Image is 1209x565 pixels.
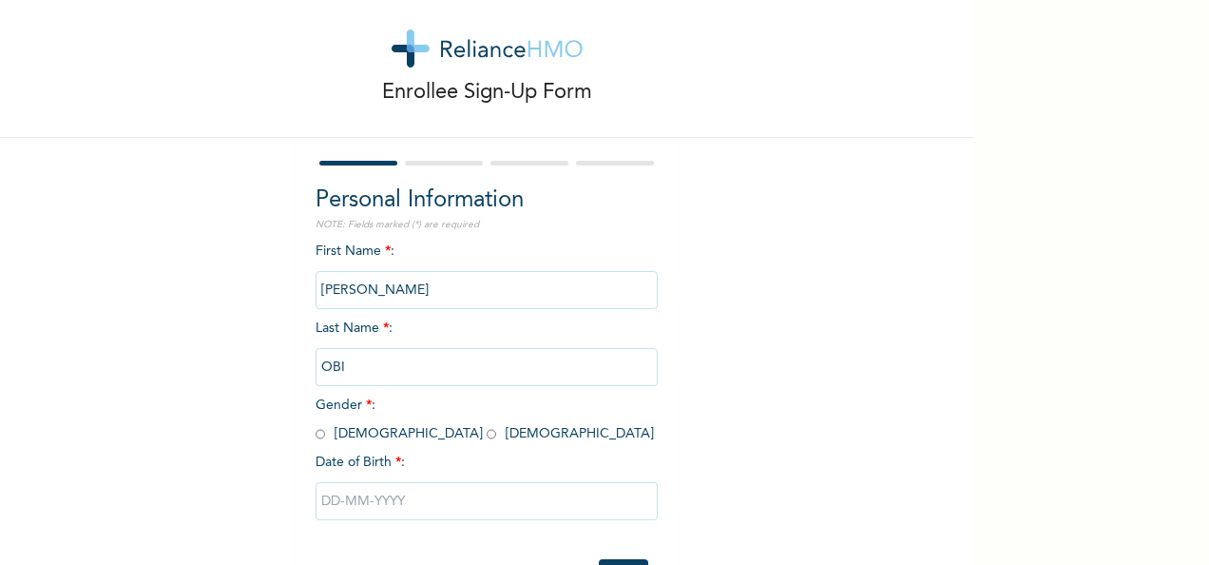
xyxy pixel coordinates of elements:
[316,184,658,218] h2: Personal Information
[316,453,405,473] span: Date of Birth :
[316,399,654,440] span: Gender : [DEMOGRAPHIC_DATA] [DEMOGRAPHIC_DATA]
[316,244,658,297] span: First Name :
[316,482,658,520] input: DD-MM-YYYY
[316,218,658,232] p: NOTE: Fields marked (*) are required
[316,348,658,386] input: Enter your last name
[392,29,583,68] img: logo
[316,271,658,309] input: Enter your first name
[316,321,658,374] span: Last Name :
[382,77,592,108] p: Enrollee Sign-Up Form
